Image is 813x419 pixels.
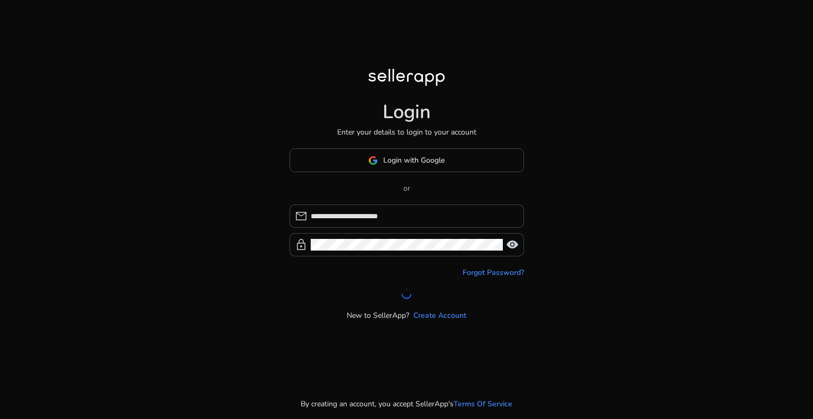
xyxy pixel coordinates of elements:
[454,398,512,409] a: Terms Of Service
[463,267,524,278] a: Forgot Password?
[290,183,524,194] p: or
[337,127,476,138] p: Enter your details to login to your account
[368,156,378,165] img: google-logo.svg
[347,310,409,321] p: New to SellerApp?
[295,210,308,222] span: mail
[383,155,445,166] span: Login with Google
[295,238,308,251] span: lock
[383,101,431,123] h1: Login
[413,310,466,321] a: Create Account
[290,148,524,172] button: Login with Google
[506,238,519,251] span: visibility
